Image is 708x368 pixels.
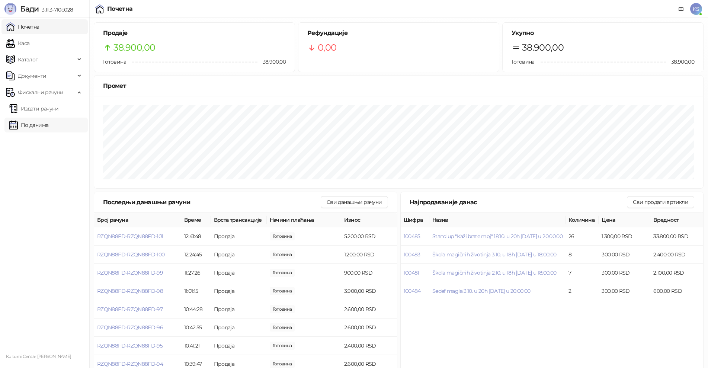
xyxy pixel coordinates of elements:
th: Цена [599,213,650,227]
div: Последњи данашњи рачуни [103,198,321,207]
span: 38.900,00 [113,41,155,55]
small: Kulturni Centar [PERSON_NAME] [6,354,71,359]
span: RZQN88FD-RZQN88FD-94 [97,361,163,367]
td: Продаја [211,282,267,300]
span: 38.900,00 [522,41,564,55]
th: Износ [341,213,397,227]
span: 2.600,00 [270,305,295,313]
td: 5.200,00 RSD [341,227,397,246]
button: RZQN88FD-RZQN88FD-98 [97,288,163,294]
span: 5.200,00 [270,232,295,240]
div: Почетна [107,6,133,12]
td: 10:42:55 [181,319,211,337]
td: 2.600,00 RSD [341,319,397,337]
button: 100483 [404,251,420,258]
button: RZQN88FD-RZQN88FD-99 [97,269,163,276]
span: Бади [20,4,39,13]
img: Logo [4,3,16,15]
td: 10:44:28 [181,300,211,319]
td: 1.300,00 RSD [599,227,650,246]
button: 100485 [404,233,420,240]
span: 0,00 [318,41,336,55]
span: 3.900,00 [270,287,295,295]
span: 2.600,00 [270,360,295,368]
td: 2.400,00 RSD [341,337,397,355]
span: 2.400,00 [270,342,295,350]
th: Врста трансакције [211,213,267,227]
td: 3.900,00 RSD [341,282,397,300]
span: RZQN88FD-RZQN88FD-100 [97,251,165,258]
a: Документација [675,3,687,15]
td: 33.800,00 RSD [650,227,703,246]
th: Количина [566,213,599,227]
button: RZQN88FD-RZQN88FD-97 [97,306,163,313]
a: Каса [6,36,29,51]
span: Фискални рачуни [18,85,63,100]
td: 2.100,00 RSD [650,264,703,282]
td: 12:41:48 [181,227,211,246]
td: Продаја [211,227,267,246]
button: RZQN88FD-RZQN88FD-95 [97,342,163,349]
td: 7 [566,264,599,282]
th: Број рачуна [94,213,181,227]
span: 1.200,00 [270,250,295,259]
td: 900,00 RSD [341,264,397,282]
td: Продаја [211,264,267,282]
button: Stand up "Kaži brate moj" 18.10. u 20h [DATE] u 20:00:00 [432,233,563,240]
span: 900,00 [270,269,295,277]
td: 600,00 RSD [650,282,703,300]
a: Издати рачуни [9,101,59,116]
div: Промет [103,81,694,90]
td: 2.600,00 RSD [341,300,397,319]
td: Продаја [211,300,267,319]
button: Škola magičnih životinja 2.10. u 18h [DATE] u 18:00:00 [432,269,556,276]
td: 2 [566,282,599,300]
td: 11:01:15 [181,282,211,300]
th: Време [181,213,211,227]
button: RZQN88FD-RZQN88FD-96 [97,324,163,331]
span: 38.900,00 [257,58,286,66]
a: По данима [9,118,48,132]
a: Почетна [6,19,39,34]
td: 8 [566,246,599,264]
span: KS [690,3,702,15]
td: 1.200,00 RSD [341,246,397,264]
th: Начини плаћања [267,213,341,227]
td: 10:41:21 [181,337,211,355]
button: Сви данашњи рачуни [321,196,388,208]
td: 2.400,00 RSD [650,246,703,264]
td: Продаја [211,246,267,264]
button: Сви продати артикли [627,196,694,208]
button: Škola magičnih životinja 3.10. u 18h [DATE] u 18:00:00 [432,251,556,258]
td: 300,00 RSD [599,246,650,264]
td: 12:24:45 [181,246,211,264]
button: 100484 [404,288,421,294]
span: Готовина [103,58,126,65]
td: 11:27:26 [181,264,211,282]
td: 300,00 RSD [599,264,650,282]
td: Продаја [211,337,267,355]
span: 3.11.3-710c028 [39,6,73,13]
span: Готовина [512,58,535,65]
span: Каталог [18,52,38,67]
th: Вредност [650,213,703,227]
span: 2.600,00 [270,323,295,332]
td: Продаја [211,319,267,337]
h5: Продаје [103,29,286,38]
td: 300,00 RSD [599,282,650,300]
button: RZQN88FD-RZQN88FD-101 [97,233,163,240]
h5: Рефундације [307,29,490,38]
th: Назив [429,213,566,227]
th: Шифра [401,213,429,227]
div: Најпродаваније данас [410,198,627,207]
button: Sedef magla 3.10. u 20h [DATE] u 20:00:00 [432,288,531,294]
td: 26 [566,227,599,246]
